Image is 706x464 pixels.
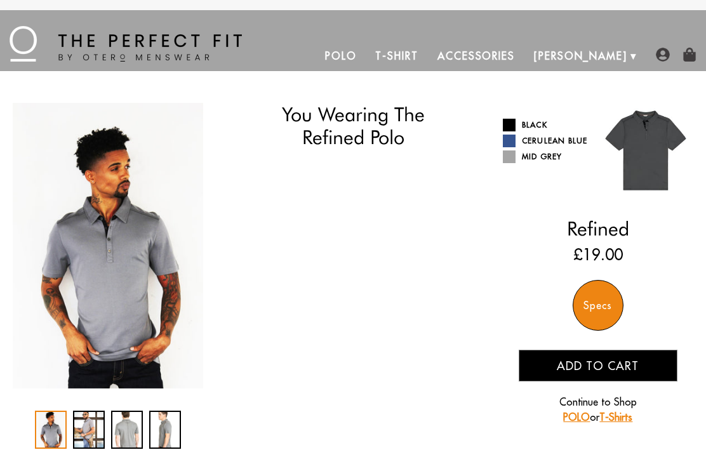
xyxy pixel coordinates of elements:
a: Polo [316,41,366,71]
div: 2 / 4 [73,411,105,449]
a: Mid Grey [503,150,589,163]
a: [PERSON_NAME] [524,41,637,71]
img: user-account-icon.png [656,48,670,62]
a: POLO [563,411,590,423]
div: 4 / 4 [149,411,181,449]
div: Specs [573,280,623,331]
a: Cerulean Blue [503,135,589,147]
a: Accessories [428,41,524,71]
a: T-Shirt [366,41,427,71]
a: T-Shirts [599,411,632,423]
img: IMG_2031_copy_1024x1024_2x_bad813e2-b124-488f-88d7-6e2f6b922bc1_340x.jpg [13,103,203,388]
button: Add to cart [519,350,677,381]
div: 1 / 4 [35,411,67,449]
div: 2 / 4 [203,103,394,388]
h1: You Wearing The Refined Polo [241,103,465,149]
img: 021.jpg [598,103,693,198]
span: Add to cart [557,359,639,373]
div: 3 / 4 [111,411,143,449]
div: 1 / 4 [13,103,203,388]
img: The Perfect Fit - by Otero Menswear - Logo [10,26,242,62]
a: Black [503,119,589,131]
h2: Refined [503,217,693,240]
img: shopping-bag-icon.png [683,48,696,62]
ins: £19.00 [573,243,623,266]
p: Continue to Shop or [519,394,677,425]
img: 10002-02_Lifestyle_1024x1024_2x_a72bfe2d-a82a-4ea1-a621-cbebab52ec7b_340x.jpg [203,103,394,388]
